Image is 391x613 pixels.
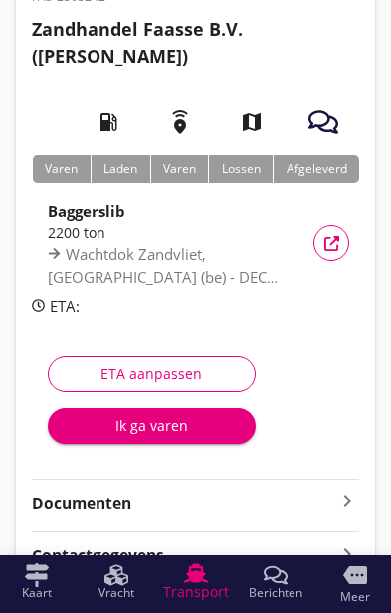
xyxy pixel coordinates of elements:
button: ETA aanpassen [48,356,256,392]
strong: Contactgegevens [32,544,164,567]
button: Ik ga varen [48,408,256,444]
a: Vracht [77,555,156,609]
i: map [224,94,280,150]
div: Varen [32,155,91,183]
a: Berichten [236,555,315,609]
span: Wachtdok Zandvliet, [GEOGRAPHIC_DATA] (be) - DEC (K4870), Gent (be) [48,244,267,309]
div: Varen [150,155,209,183]
div: ETA aanpassen [65,363,239,384]
i: local_gas_station [81,94,136,150]
div: 2200 ton [48,222,288,243]
span: Kaart [22,587,52,599]
div: Ik ga varen [64,415,240,436]
a: Transport [156,555,236,609]
strong: Zandhandel Faasse B.V. [32,17,243,41]
i: more [343,563,367,587]
strong: Documenten [32,492,335,515]
strong: Baggerslib [48,201,125,221]
span: ETA: [50,296,80,316]
h2: ([PERSON_NAME]) [32,16,359,70]
i: emergency_share [152,94,208,150]
span: Vracht [98,587,134,599]
i: keyboard_arrow_right [335,540,359,567]
span: Meer [340,591,370,603]
span: Transport [163,585,229,599]
div: Lossen [208,155,273,183]
div: Laden [91,155,150,183]
i: keyboard_arrow_right [335,489,359,513]
span: Berichten [249,587,302,599]
div: Afgeleverd [273,155,359,183]
a: Baggerslib2200 tonWachtdok Zandvliet, [GEOGRAPHIC_DATA] (be) - DEC (K4870), Gent (be) [32,199,359,287]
